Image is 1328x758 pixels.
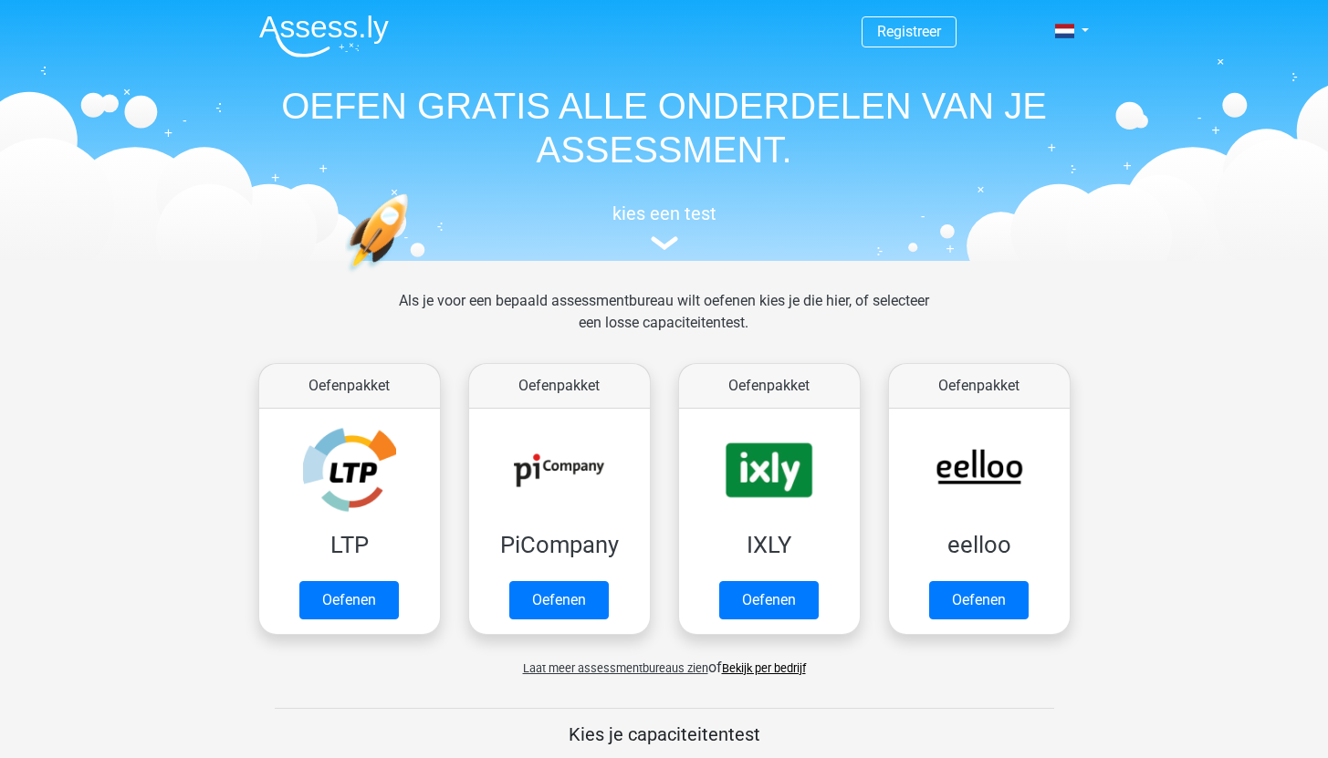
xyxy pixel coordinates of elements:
[245,202,1084,224] h5: kies een test
[345,193,479,358] img: oefenen
[384,290,944,356] div: Als je voor een bepaald assessmentbureau wilt oefenen kies je die hier, of selecteer een losse ca...
[523,661,708,675] span: Laat meer assessmentbureaus zien
[299,581,399,619] a: Oefenen
[719,581,819,619] a: Oefenen
[877,23,941,40] a: Registreer
[245,202,1084,251] a: kies een test
[259,15,389,57] img: Assessly
[509,581,609,619] a: Oefenen
[245,84,1084,171] h1: OEFEN GRATIS ALLE ONDERDELEN VAN JE ASSESSMENT.
[651,236,678,250] img: assessment
[275,723,1054,745] h5: Kies je capaciteitentest
[929,581,1029,619] a: Oefenen
[245,642,1084,679] div: of
[722,661,806,675] a: Bekijk per bedrijf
